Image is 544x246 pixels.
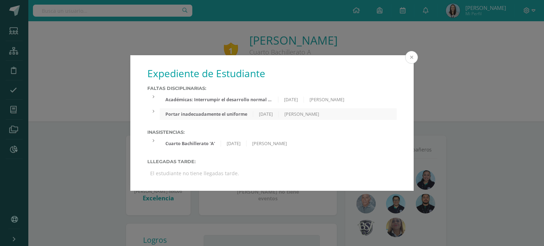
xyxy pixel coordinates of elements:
[160,141,221,147] div: Cuarto Bachillerato 'A'
[246,141,293,147] div: [PERSON_NAME]
[304,97,350,103] div: [PERSON_NAME]
[160,97,278,103] div: Académicas: Interrumpir el desarrollo normal de la clase.
[147,130,397,135] label: Inasistencias:
[253,111,279,117] div: [DATE]
[160,111,253,117] div: Portar inadecuadamente el uniforme
[279,111,325,117] div: [PERSON_NAME]
[147,67,397,80] h1: Expediente de Estudiante
[405,51,418,64] button: Close (Esc)
[147,167,397,179] div: El estudiante no tiene llegadas tarde.
[278,97,304,103] div: [DATE]
[147,159,397,164] label: Lllegadas tarde:
[221,141,246,147] div: [DATE]
[147,86,397,91] label: Faltas Disciplinarias:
